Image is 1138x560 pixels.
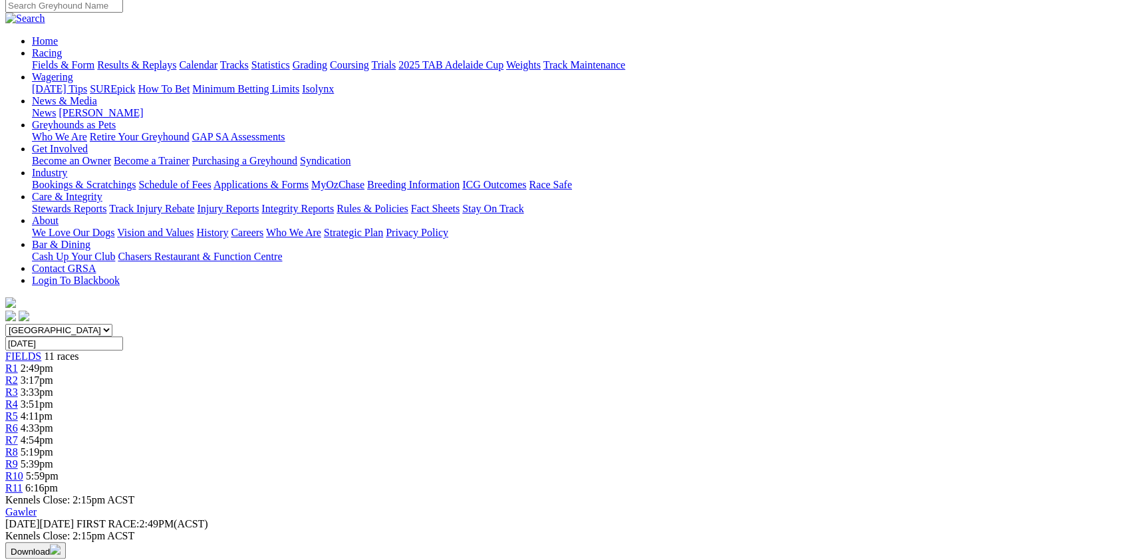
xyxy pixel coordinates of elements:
[21,398,53,410] span: 3:51pm
[302,83,334,94] a: Isolynx
[386,227,448,238] a: Privacy Policy
[337,203,408,214] a: Rules & Policies
[32,167,67,178] a: Industry
[330,59,369,70] a: Coursing
[32,251,1133,263] div: Bar & Dining
[90,131,190,142] a: Retire Your Greyhound
[5,374,18,386] a: R2
[32,215,59,226] a: About
[311,179,364,190] a: MyOzChase
[118,251,282,262] a: Chasers Restaurant & Function Centre
[197,203,259,214] a: Injury Reports
[192,83,299,94] a: Minimum Betting Limits
[371,59,396,70] a: Trials
[21,374,53,386] span: 3:17pm
[5,458,18,470] span: R9
[5,494,134,505] span: Kennels Close: 2:15pm ACST
[179,59,217,70] a: Calendar
[192,131,285,142] a: GAP SA Assessments
[5,311,16,321] img: facebook.svg
[32,131,1133,143] div: Greyhounds as Pets
[5,446,18,458] a: R8
[32,203,106,214] a: Stewards Reports
[32,131,87,142] a: Who We Are
[32,179,136,190] a: Bookings & Scratchings
[411,203,460,214] a: Fact Sheets
[293,59,327,70] a: Grading
[21,422,53,434] span: 4:33pm
[32,263,96,274] a: Contact GRSA
[114,155,190,166] a: Become a Trainer
[32,71,73,82] a: Wagering
[5,422,18,434] a: R6
[32,59,94,70] a: Fields & Form
[90,83,135,94] a: SUREpick
[32,107,56,118] a: News
[529,179,571,190] a: Race Safe
[196,227,228,238] a: History
[19,311,29,321] img: twitter.svg
[324,227,383,238] a: Strategic Plan
[32,275,120,286] a: Login To Blackbook
[5,434,18,446] a: R7
[32,143,88,154] a: Get Involved
[5,362,18,374] a: R1
[5,386,18,398] a: R3
[32,47,62,59] a: Racing
[32,179,1133,191] div: Industry
[26,470,59,482] span: 5:59pm
[109,203,194,214] a: Track Injury Rebate
[5,518,74,529] span: [DATE]
[220,59,249,70] a: Tracks
[5,482,23,493] a: R11
[32,251,115,262] a: Cash Up Your Club
[32,239,90,250] a: Bar & Dining
[5,410,18,422] span: R5
[32,227,114,238] a: We Love Our Dogs
[5,13,45,25] img: Search
[97,59,176,70] a: Results & Replays
[5,297,16,308] img: logo-grsa-white.png
[32,155,1133,167] div: Get Involved
[32,227,1133,239] div: About
[367,179,460,190] a: Breeding Information
[44,350,78,362] span: 11 races
[300,155,351,166] a: Syndication
[32,95,97,106] a: News & Media
[21,434,53,446] span: 4:54pm
[462,203,523,214] a: Stay On Track
[506,59,541,70] a: Weights
[213,179,309,190] a: Applications & Forms
[398,59,503,70] a: 2025 TAB Adelaide Cup
[192,155,297,166] a: Purchasing a Greyhound
[5,470,23,482] a: R10
[138,83,190,94] a: How To Bet
[251,59,290,70] a: Statistics
[50,544,61,555] img: download.svg
[21,386,53,398] span: 3:33pm
[5,337,123,350] input: Select date
[5,350,41,362] a: FIELDS
[32,59,1133,71] div: Racing
[5,398,18,410] a: R4
[76,518,208,529] span: 2:49PM(ACST)
[32,107,1133,119] div: News & Media
[231,227,263,238] a: Careers
[543,59,625,70] a: Track Maintenance
[117,227,194,238] a: Vision and Values
[32,203,1133,215] div: Care & Integrity
[59,107,143,118] a: [PERSON_NAME]
[138,179,211,190] a: Schedule of Fees
[5,506,37,517] a: Gawler
[76,518,139,529] span: FIRST RACE:
[21,446,53,458] span: 5:19pm
[25,482,58,493] span: 6:16pm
